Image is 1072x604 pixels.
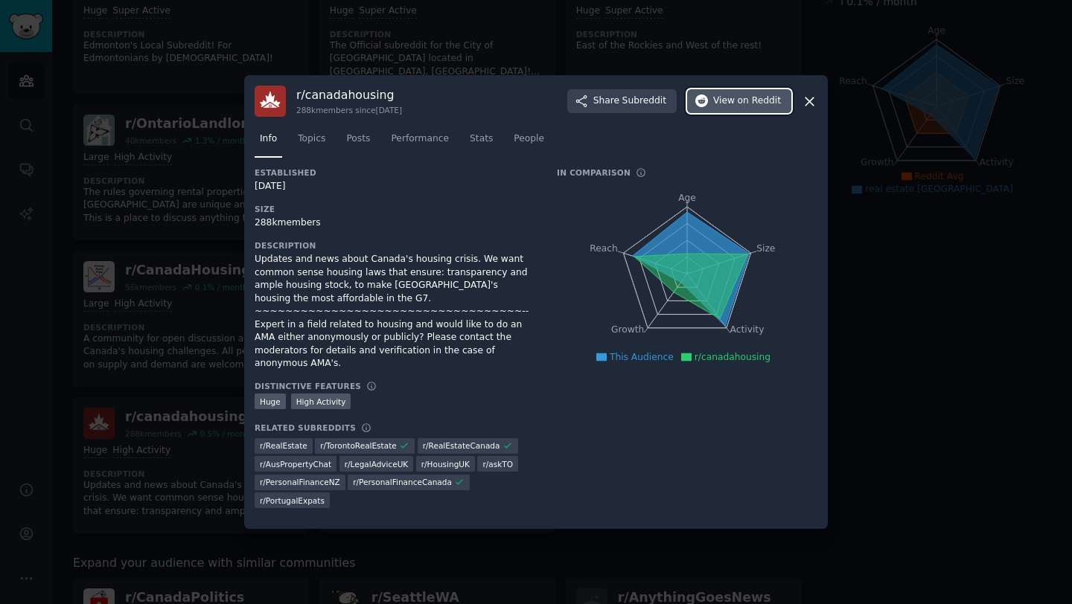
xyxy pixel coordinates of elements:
[341,127,375,158] a: Posts
[738,94,781,108] span: on Reddit
[255,127,282,158] a: Info
[255,253,536,370] div: Updates and news about Canada's housing crisis. We want common sense housing laws that ensure: tr...
[514,132,544,146] span: People
[255,86,286,117] img: canadahousing
[255,240,536,251] h3: Description
[255,393,286,409] div: Huge
[421,459,470,469] span: r/ HousingUK
[557,167,631,178] h3: In Comparison
[391,132,449,146] span: Performance
[260,440,307,451] span: r/ RealEstate
[255,423,356,433] h3: Related Subreddits
[255,167,536,178] h3: Established
[255,381,361,391] h3: Distinctive Features
[291,393,351,409] div: High Activity
[260,132,277,146] span: Info
[611,324,644,335] tspan: Growth
[678,193,696,203] tspan: Age
[298,132,325,146] span: Topics
[255,216,536,230] div: 288k members
[590,243,618,254] tspan: Reach
[610,352,674,362] span: This Audience
[730,324,765,335] tspan: Activity
[756,243,775,254] tspan: Size
[695,352,770,362] span: r/canadahousing
[622,94,666,108] span: Subreddit
[713,94,781,108] span: View
[346,132,370,146] span: Posts
[255,180,536,193] div: [DATE]
[296,87,402,103] h3: r/ canadahousing
[687,89,791,113] button: Viewon Reddit
[345,459,409,469] span: r/ LegalAdviceUK
[423,440,500,451] span: r/ RealEstateCanada
[293,127,331,158] a: Topics
[255,204,536,214] h3: Size
[593,94,666,108] span: Share
[296,105,402,115] div: 288k members since [DATE]
[353,477,452,487] span: r/ PersonalFinanceCanada
[470,132,493,146] span: Stats
[260,477,340,487] span: r/ PersonalFinanceNZ
[482,459,513,469] span: r/ askTO
[508,127,549,158] a: People
[260,459,331,469] span: r/ AusPropertyChat
[260,495,325,506] span: r/ PortugalExpats
[567,89,677,113] button: ShareSubreddit
[386,127,454,158] a: Performance
[320,440,397,451] span: r/ TorontoRealEstate
[465,127,498,158] a: Stats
